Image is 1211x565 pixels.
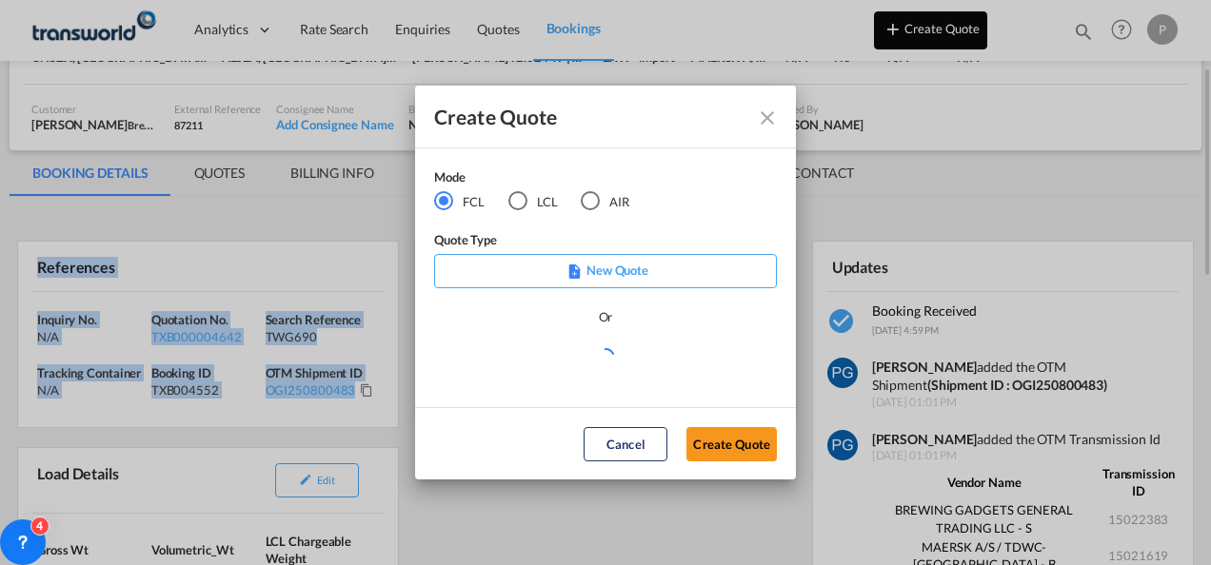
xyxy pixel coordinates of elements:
button: Cancel [584,427,667,461]
div: New Quote [434,254,777,288]
md-radio-button: AIR [581,191,629,212]
md-radio-button: LCL [508,191,558,212]
button: Create Quote [686,427,777,461]
md-dialog: Create QuoteModeFCL LCLAIR ... [415,86,796,480]
div: Create Quote [434,105,743,128]
body: Editor, editor8 [19,19,330,39]
button: Close dialog [748,99,783,133]
div: Quote Type [434,230,777,254]
md-icon: Close dialog [756,107,779,129]
p: New Quote [441,261,770,280]
md-radio-button: FCL [434,191,485,212]
div: Mode [434,167,653,191]
div: Or [599,307,613,326]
